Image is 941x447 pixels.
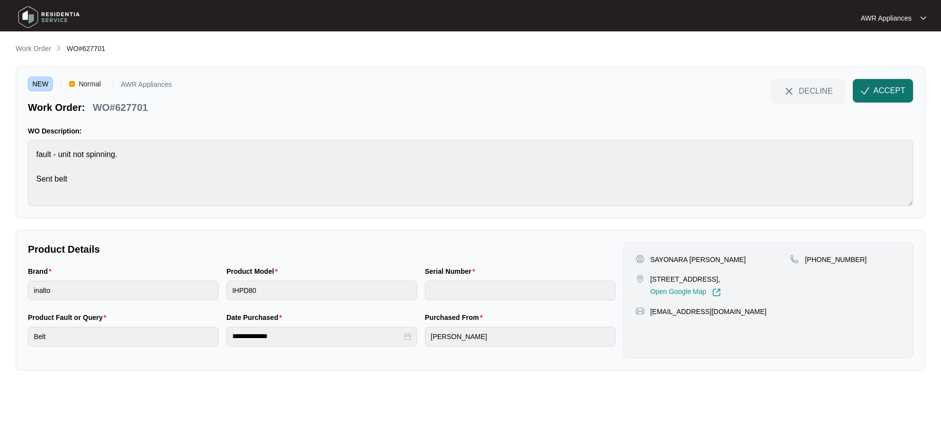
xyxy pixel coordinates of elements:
[861,86,869,95] img: check-Icon
[75,77,105,91] span: Normal
[650,274,721,284] p: [STREET_ADDRESS],
[783,85,795,97] img: close-Icon
[232,331,402,342] input: Date Purchased
[873,85,905,97] span: ACCEPT
[425,281,616,300] input: Serial Number
[425,327,616,346] input: Purchased From
[93,101,148,114] p: WO#627701
[16,44,51,53] p: Work Order
[14,44,53,54] a: Work Order
[15,2,83,32] img: residentia service logo
[226,266,282,276] label: Product Model
[28,313,110,322] label: Product Fault or Query
[853,79,913,103] button: check-IconACCEPT
[121,81,172,91] p: AWR Appliances
[425,313,487,322] label: Purchased From
[69,81,75,87] img: Vercel Logo
[650,255,746,264] p: SAYONARA [PERSON_NAME]
[771,79,845,103] button: close-IconDECLINE
[920,16,926,21] img: dropdown arrow
[650,288,721,297] a: Open Google Map
[28,242,616,256] p: Product Details
[636,255,644,263] img: user-pin
[799,85,833,96] span: DECLINE
[712,288,721,297] img: Link-External
[28,77,53,91] span: NEW
[28,266,55,276] label: Brand
[861,13,912,23] p: AWR Appliances
[28,140,913,206] textarea: fault - unit not spinning. Sent belt
[28,327,219,346] input: Product Fault or Query
[636,307,644,316] img: map-pin
[650,307,767,316] p: [EMAIL_ADDRESS][DOMAIN_NAME]
[636,274,644,283] img: map-pin
[28,126,913,136] p: WO Description:
[425,266,479,276] label: Serial Number
[226,281,417,300] input: Product Model
[28,281,219,300] input: Brand
[28,101,85,114] p: Work Order:
[805,255,867,264] p: [PHONE_NUMBER]
[790,255,799,263] img: map-pin
[226,313,286,322] label: Date Purchased
[67,45,105,53] span: WO#627701
[55,44,63,52] img: chevron-right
